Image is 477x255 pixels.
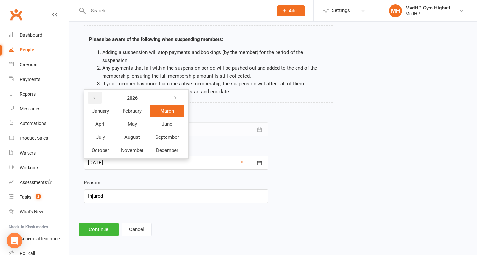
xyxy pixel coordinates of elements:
a: Messages [9,101,69,116]
div: Automations [20,121,46,126]
span: Settings [332,3,350,18]
li: If your member has more than one active membership, the suspension will affect all of them. [102,80,328,88]
a: Calendar [9,57,69,72]
span: July [96,134,105,140]
a: × [241,158,244,166]
span: August [124,134,140,140]
button: November [115,144,149,156]
a: Clubworx [8,7,24,23]
span: June [162,121,172,127]
div: Workouts [20,165,39,170]
div: Waivers [20,150,36,155]
li: Adding a suspension will stop payments and bookings (by the member) for the period of the suspens... [102,48,328,64]
a: What's New [9,205,69,219]
li: Suspension periods are inclusive of the start and end date. [102,88,328,96]
input: Search... [86,6,269,15]
button: February [115,105,149,117]
span: October [92,147,109,153]
button: July [86,131,115,143]
a: Assessments [9,175,69,190]
a: Payments [9,72,69,87]
button: Add [277,5,305,16]
button: August [115,131,149,143]
div: MH [389,4,402,17]
button: October [86,144,115,156]
a: Tasks 2 [9,190,69,205]
span: May [128,121,137,127]
a: General attendance kiosk mode [9,231,69,246]
div: Messages [20,106,40,111]
div: What's New [20,209,43,214]
span: December [156,147,178,153]
div: Product Sales [20,136,48,141]
div: Tasks [20,194,31,200]
label: Reason [84,179,100,187]
a: Reports [9,87,69,101]
span: 2 [36,194,41,199]
div: People [20,47,34,52]
button: June [150,118,184,130]
div: MedHP [405,11,450,17]
button: Continue [79,223,119,236]
a: Product Sales [9,131,69,146]
div: Reports [20,91,36,97]
li: Any payments that fall within the suspension period will be pushed out and added to the end of th... [102,64,328,80]
span: March [160,108,174,114]
button: Cancel [122,223,152,236]
div: Open Intercom Messenger [7,233,22,248]
div: Dashboard [20,32,42,38]
button: September [150,131,184,143]
button: March [150,105,184,117]
span: Add [289,8,297,13]
strong: Please be aware of the following when suspending members: [89,36,223,42]
span: February [123,108,142,114]
span: September [155,134,179,140]
a: Dashboard [9,28,69,43]
div: General attendance [20,236,60,241]
a: Workouts [9,160,69,175]
span: November [121,147,143,153]
a: Waivers [9,146,69,160]
div: Calendar [20,62,38,67]
button: May [115,118,149,130]
div: Assessments [20,180,52,185]
button: January [86,105,115,117]
div: MedHP Gym Highett [405,5,450,11]
a: People [9,43,69,57]
a: Automations [9,116,69,131]
button: April [86,118,115,130]
span: April [95,121,105,127]
div: Payments [20,77,40,82]
button: December [150,144,184,156]
span: January [92,108,109,114]
strong: 2026 [127,95,138,100]
input: Reason [84,189,268,203]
